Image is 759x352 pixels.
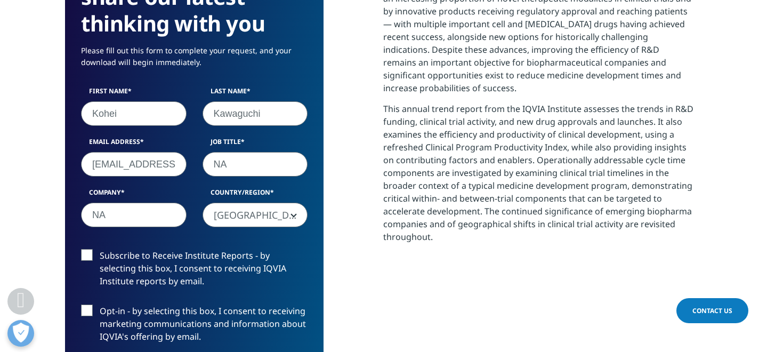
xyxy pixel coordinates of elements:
[203,137,308,152] label: Job Title
[676,298,748,323] a: Contact Us
[383,102,694,251] p: This annual trend report from the IQVIA Institute assesses the trends in R&D funding, clinical tr...
[81,249,308,293] label: Subscribe to Receive Institute Reports - by selecting this box, I consent to receiving IQVIA Inst...
[81,137,187,152] label: Email Address
[203,203,308,228] span: Japan
[81,305,308,349] label: Opt-in - by selecting this box, I consent to receiving marketing communications and information a...
[692,306,732,315] span: Contact Us
[7,320,34,347] button: 優先設定センターを開く
[81,45,308,76] p: Please fill out this form to complete your request, and your download will begin immediately.
[203,203,308,227] span: Japan
[203,86,308,101] label: Last Name
[203,188,308,203] label: Country/Region
[81,188,187,203] label: Company
[81,86,187,101] label: First Name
